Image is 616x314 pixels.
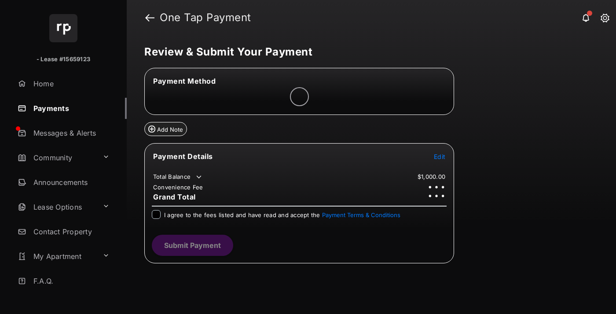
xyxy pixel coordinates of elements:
[14,73,127,94] a: Home
[14,172,127,193] a: Announcements
[322,211,400,218] button: I agree to the fees listed and have read and accept the
[14,270,127,292] a: F.A.Q.
[153,77,216,85] span: Payment Method
[14,147,99,168] a: Community
[417,173,446,181] td: $1,000.00
[14,122,127,144] a: Messages & Alerts
[153,183,204,191] td: Convenience Fee
[434,152,445,161] button: Edit
[37,55,90,64] p: - Lease #15659123
[152,235,233,256] button: Submit Payment
[153,173,203,181] td: Total Balance
[14,246,99,267] a: My Apartment
[14,196,99,218] a: Lease Options
[160,12,251,23] strong: One Tap Payment
[144,47,591,57] h5: Review & Submit Your Payment
[153,192,196,201] span: Grand Total
[14,221,127,242] a: Contact Property
[144,122,187,136] button: Add Note
[49,14,77,42] img: svg+xml;base64,PHN2ZyB4bWxucz0iaHR0cDovL3d3dy53My5vcmcvMjAwMC9zdmciIHdpZHRoPSI2NCIgaGVpZ2h0PSI2NC...
[153,152,213,161] span: Payment Details
[164,211,400,218] span: I agree to the fees listed and have read and accept the
[434,153,445,160] span: Edit
[14,98,127,119] a: Payments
